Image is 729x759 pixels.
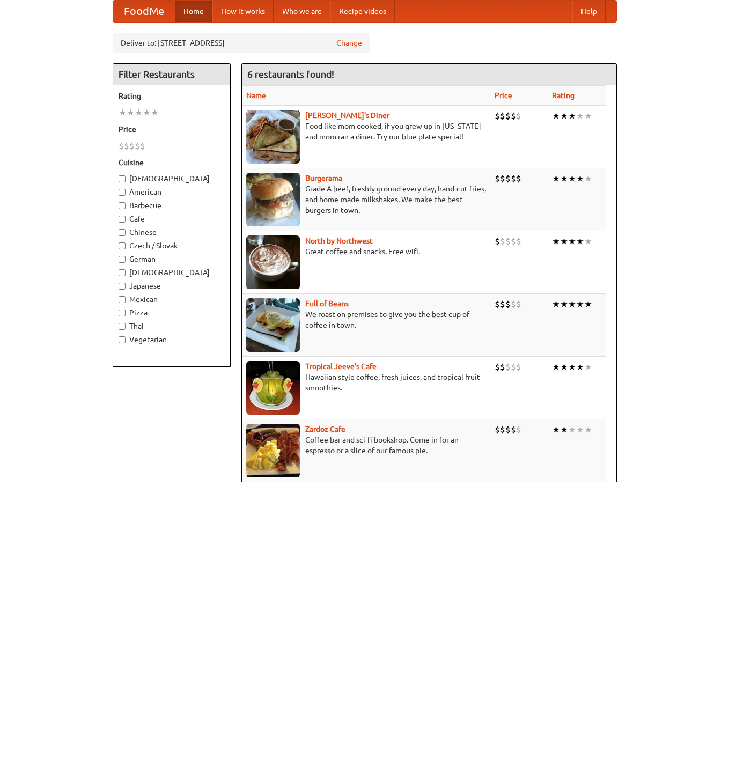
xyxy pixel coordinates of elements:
[119,189,126,196] input: American
[113,1,175,22] a: FoodMe
[500,298,505,310] li: $
[505,424,511,436] li: $
[305,174,342,182] a: Burgerama
[143,107,151,119] li: ★
[246,91,266,100] a: Name
[495,91,512,100] a: Price
[500,235,505,247] li: $
[119,91,225,101] h5: Rating
[151,107,159,119] li: ★
[552,110,560,122] li: ★
[305,111,389,120] a: [PERSON_NAME]'s Diner
[495,235,500,247] li: $
[576,110,584,122] li: ★
[511,424,516,436] li: $
[500,361,505,373] li: $
[305,299,349,308] b: Full of Beans
[552,173,560,185] li: ★
[119,200,225,211] label: Barbecue
[584,424,592,436] li: ★
[119,321,225,331] label: Thai
[552,361,560,373] li: ★
[119,229,126,236] input: Chinese
[119,283,126,290] input: Japanese
[135,107,143,119] li: ★
[113,64,230,85] h4: Filter Restaurants
[119,240,225,251] label: Czech / Slovak
[495,424,500,436] li: $
[119,334,225,345] label: Vegetarian
[568,361,576,373] li: ★
[516,298,521,310] li: $
[495,298,500,310] li: $
[584,173,592,185] li: ★
[500,110,505,122] li: $
[119,140,124,152] li: $
[505,361,511,373] li: $
[119,256,126,263] input: German
[119,307,225,318] label: Pizza
[119,267,225,278] label: [DEMOGRAPHIC_DATA]
[516,424,521,436] li: $
[246,361,300,415] img: jeeves.jpg
[500,424,505,436] li: $
[511,298,516,310] li: $
[119,213,225,224] label: Cafe
[119,175,126,182] input: [DEMOGRAPHIC_DATA]
[505,110,511,122] li: $
[246,372,486,393] p: Hawaiian style coffee, fresh juices, and tropical fruit smoothies.
[511,173,516,185] li: $
[336,38,362,48] a: Change
[119,202,126,209] input: Barbecue
[246,246,486,257] p: Great coffee and snacks. Free wifi.
[246,173,300,226] img: burgerama.jpg
[113,33,370,53] div: Deliver to: [STREET_ADDRESS]
[505,235,511,247] li: $
[511,361,516,373] li: $
[246,121,486,142] p: Food like mom cooked, if you grew up in [US_STATE] and mom ran a diner. Try our blue plate special!
[246,183,486,216] p: Grade A beef, freshly ground every day, hand-cut fries, and home-made milkshakes. We make the bes...
[552,235,560,247] li: ★
[246,309,486,330] p: We roast on premises to give you the best cup of coffee in town.
[305,425,345,433] b: Zardoz Cafe
[119,157,225,168] h5: Cuisine
[568,298,576,310] li: ★
[119,227,225,238] label: Chinese
[552,298,560,310] li: ★
[119,294,225,305] label: Mexican
[212,1,274,22] a: How it works
[505,298,511,310] li: $
[305,362,377,371] a: Tropical Jeeve's Cafe
[560,173,568,185] li: ★
[495,173,500,185] li: $
[560,110,568,122] li: ★
[119,296,126,303] input: Mexican
[576,173,584,185] li: ★
[124,140,129,152] li: $
[119,107,127,119] li: ★
[560,361,568,373] li: ★
[495,361,500,373] li: $
[552,424,560,436] li: ★
[568,173,576,185] li: ★
[584,235,592,247] li: ★
[516,110,521,122] li: $
[305,237,373,245] a: North by Northwest
[568,110,576,122] li: ★
[516,361,521,373] li: $
[246,110,300,164] img: sallys.jpg
[584,361,592,373] li: ★
[576,235,584,247] li: ★
[560,235,568,247] li: ★
[246,235,300,289] img: north.jpg
[246,424,300,477] img: zardoz.jpg
[511,235,516,247] li: $
[576,424,584,436] li: ★
[584,110,592,122] li: ★
[274,1,330,22] a: Who we are
[119,336,126,343] input: Vegetarian
[516,173,521,185] li: $
[584,298,592,310] li: ★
